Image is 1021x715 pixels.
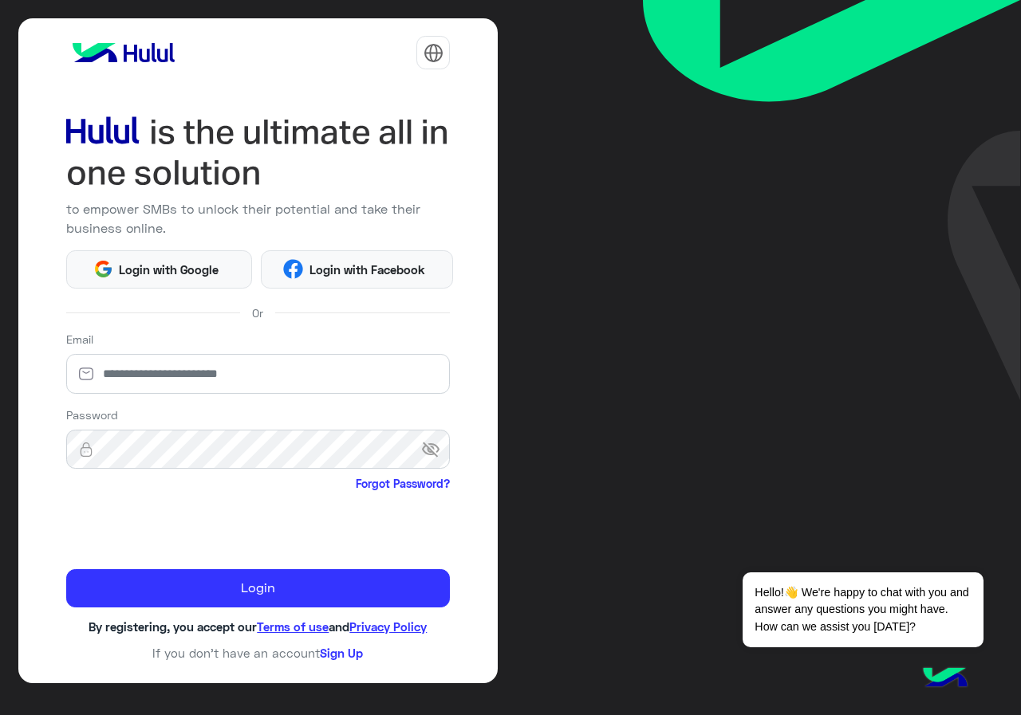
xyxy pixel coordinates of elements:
[66,366,106,382] img: email
[66,199,451,238] p: to empower SMBs to unlock their potential and take their business online.
[66,442,106,458] img: lock
[424,43,443,63] img: tab
[257,619,329,634] a: Terms of use
[66,569,451,607] button: Login
[303,261,431,279] span: Login with Facebook
[283,259,303,279] img: Facebook
[66,250,252,289] button: Login with Google
[66,646,451,660] h6: If you don’t have an account
[261,250,453,289] button: Login with Facebook
[421,435,450,464] span: visibility_off
[66,331,93,348] label: Email
[66,37,181,69] img: logo
[89,619,257,634] span: By registering, you accept our
[66,407,118,423] label: Password
[66,112,451,194] img: hululLoginTitle_EN.svg
[93,259,113,279] img: Google
[320,646,363,660] a: Sign Up
[917,651,973,707] img: hulul-logo.png
[113,261,225,279] span: Login with Google
[743,572,983,647] span: Hello!👋 We're happy to chat with you and answer any questions you might have. How can we assist y...
[349,619,427,634] a: Privacy Policy
[66,495,309,557] iframe: reCAPTCHA
[356,475,450,492] a: Forgot Password?
[252,304,263,321] span: Or
[329,619,349,634] span: and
